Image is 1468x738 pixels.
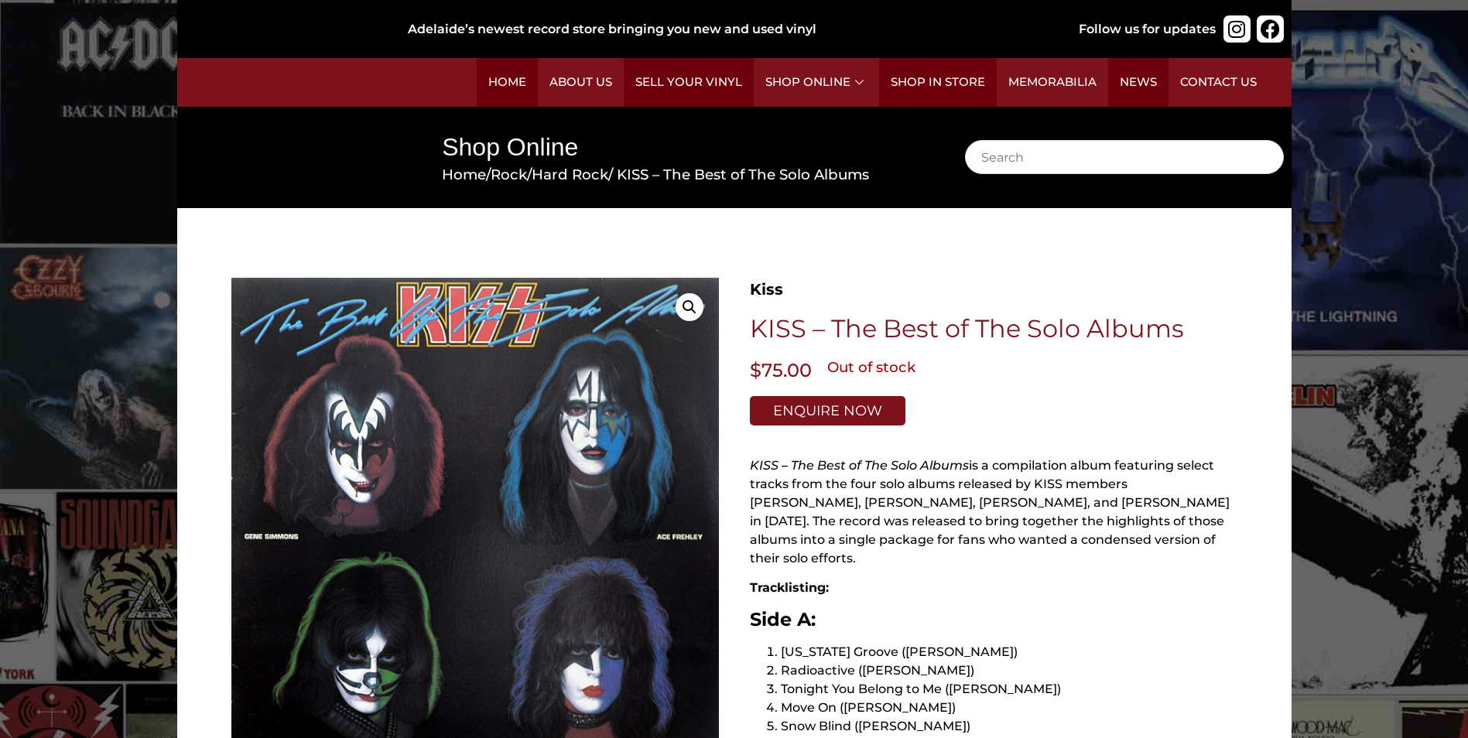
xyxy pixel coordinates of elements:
a: Enquire Now [750,396,905,425]
strong: Tracklisting: [750,580,829,595]
a: Home [442,166,486,183]
a: Shop Online [754,58,879,107]
a: Shop in Store [879,58,997,107]
a: Home [477,58,538,107]
li: Tonight You Belong to Me ([PERSON_NAME]) [781,680,1237,699]
nav: Breadcrumb [442,164,918,186]
span: Enquire Now [773,404,882,418]
li: Radioactive ([PERSON_NAME]) [781,661,1237,680]
a: Rock [491,166,527,183]
h1: KISS – The Best of The Solo Albums [750,316,1237,341]
li: [US_STATE] Groove ([PERSON_NAME]) [781,643,1237,661]
h1: Shop Online [442,130,918,165]
a: Memorabilia [997,58,1108,107]
p: Out of stock [827,357,915,378]
input: Search [965,140,1284,174]
a: About Us [538,58,624,107]
a: Sell Your Vinyl [624,58,754,107]
div: Adelaide’s newest record store bringing you new and used vinyl [408,20,1028,39]
li: Snow Blind ([PERSON_NAME]) [781,717,1237,736]
a: Contact Us [1169,58,1268,107]
div: Follow us for updates [1079,20,1216,39]
a: Kiss [750,278,783,301]
span: $ [750,359,761,381]
a: News [1108,58,1169,107]
a: Hard Rock [532,166,608,183]
li: Move On ([PERSON_NAME]) [781,699,1237,717]
a: View full-screen image gallery [676,293,703,321]
bdi: 75.00 [750,359,812,381]
em: KISS – The Best of The Solo Albums [750,458,969,473]
strong: Side A: [750,608,816,630]
p: is a compilation album featuring select tracks from the four solo albums released by KISS members... [750,456,1237,568]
